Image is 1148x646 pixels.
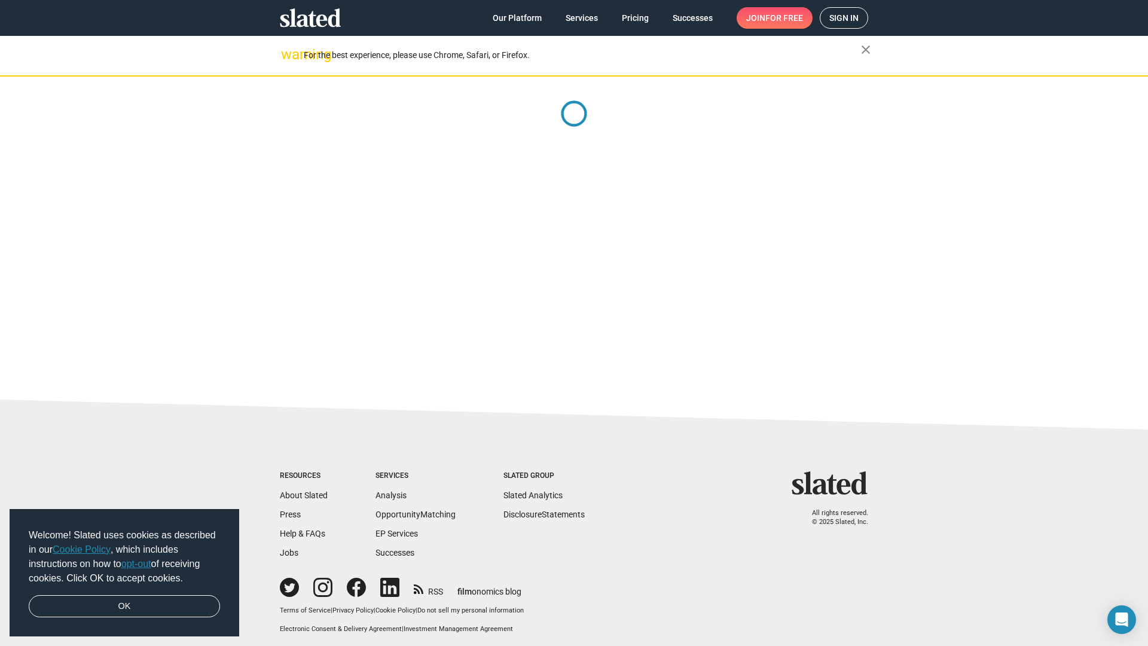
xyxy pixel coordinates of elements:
[375,490,407,500] a: Analysis
[663,7,722,29] a: Successes
[503,510,585,519] a: DisclosureStatements
[414,579,443,598] a: RSS
[859,42,873,57] mat-icon: close
[375,548,414,557] a: Successes
[612,7,658,29] a: Pricing
[457,587,472,596] span: film
[829,8,859,28] span: Sign in
[29,595,220,618] a: dismiss cookie message
[280,471,328,481] div: Resources
[121,559,151,569] a: opt-out
[737,7,813,29] a: Joinfor free
[493,7,542,29] span: Our Platform
[457,577,521,598] a: filmonomics blog
[332,607,374,614] a: Privacy Policy
[765,7,803,29] span: for free
[673,7,713,29] span: Successes
[374,607,375,614] span: |
[280,607,331,614] a: Terms of Service
[416,607,417,614] span: |
[503,471,585,481] div: Slated Group
[483,7,551,29] a: Our Platform
[331,607,332,614] span: |
[566,7,598,29] span: Services
[622,7,649,29] span: Pricing
[417,607,524,615] button: Do not sell my personal information
[53,544,111,554] a: Cookie Policy
[503,490,563,500] a: Slated Analytics
[799,509,868,526] p: All rights reserved. © 2025 Slated, Inc.
[375,529,418,538] a: EP Services
[280,625,402,633] a: Electronic Consent & Delivery Agreement
[29,528,220,586] span: Welcome! Slated uses cookies as described in our , which includes instructions on how to of recei...
[280,510,301,519] a: Press
[1107,605,1136,634] div: Open Intercom Messenger
[280,490,328,500] a: About Slated
[404,625,513,633] a: Investment Management Agreement
[402,625,404,633] span: |
[281,47,295,62] mat-icon: warning
[375,471,456,481] div: Services
[375,607,416,614] a: Cookie Policy
[280,529,325,538] a: Help & FAQs
[280,548,298,557] a: Jobs
[375,510,456,519] a: OpportunityMatching
[820,7,868,29] a: Sign in
[746,7,803,29] span: Join
[556,7,607,29] a: Services
[304,47,861,63] div: For the best experience, please use Chrome, Safari, or Firefox.
[10,509,239,637] div: cookieconsent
